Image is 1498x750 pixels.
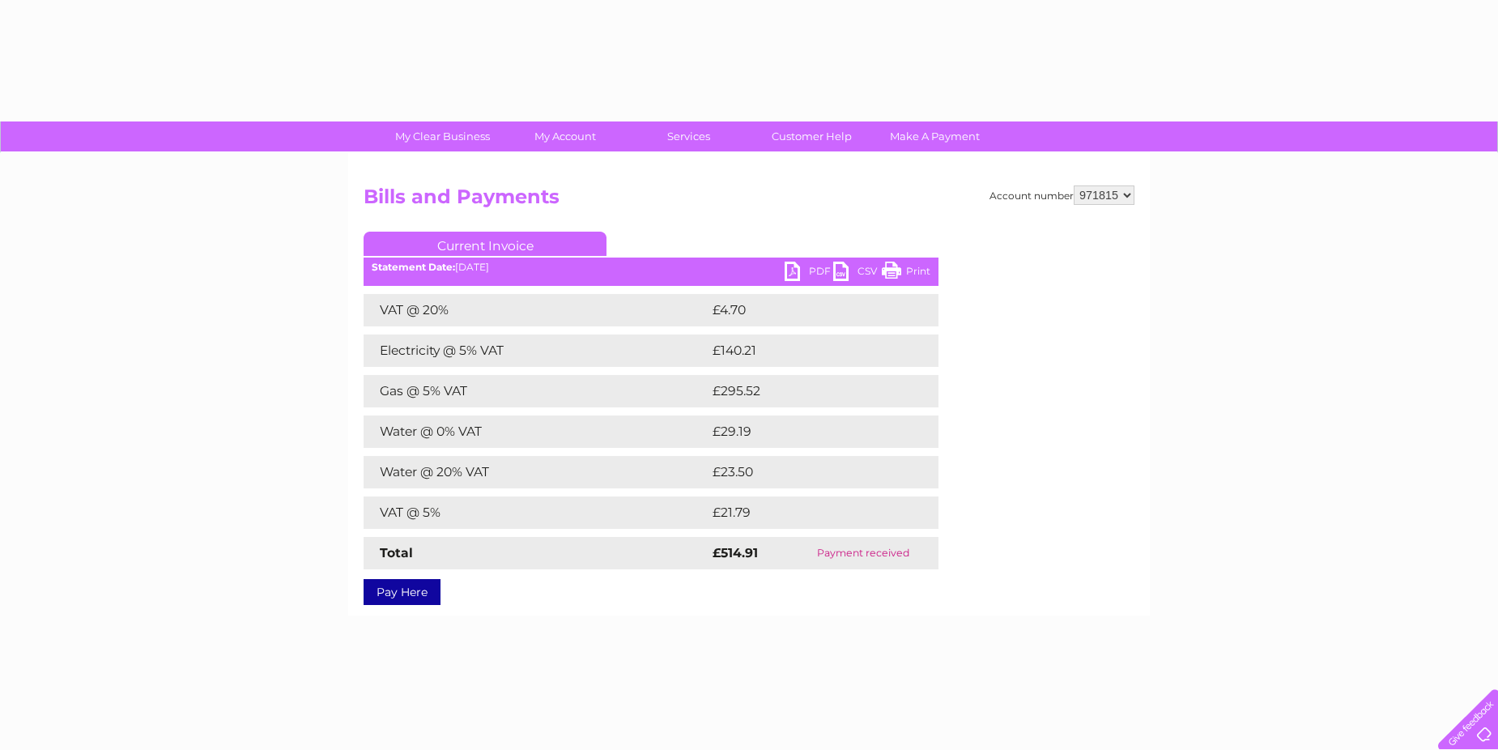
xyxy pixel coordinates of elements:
[709,375,909,407] td: £295.52
[882,262,930,285] a: Print
[833,262,882,285] a: CSV
[745,121,879,151] a: Customer Help
[709,496,904,529] td: £21.79
[380,545,413,560] strong: Total
[364,335,709,367] td: Electricity @ 5% VAT
[622,121,755,151] a: Services
[868,121,1002,151] a: Make A Payment
[376,121,509,151] a: My Clear Business
[364,232,606,256] a: Current Invoice
[989,185,1134,205] div: Account number
[364,185,1134,216] h2: Bills and Payments
[709,415,904,448] td: £29.19
[499,121,632,151] a: My Account
[372,261,455,273] b: Statement Date:
[364,456,709,488] td: Water @ 20% VAT
[709,335,908,367] td: £140.21
[789,537,938,569] td: Payment received
[785,262,833,285] a: PDF
[709,294,900,326] td: £4.70
[364,496,709,529] td: VAT @ 5%
[713,545,758,560] strong: £514.91
[364,579,440,605] a: Pay Here
[709,456,905,488] td: £23.50
[364,415,709,448] td: Water @ 0% VAT
[364,294,709,326] td: VAT @ 20%
[364,262,938,273] div: [DATE]
[364,375,709,407] td: Gas @ 5% VAT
